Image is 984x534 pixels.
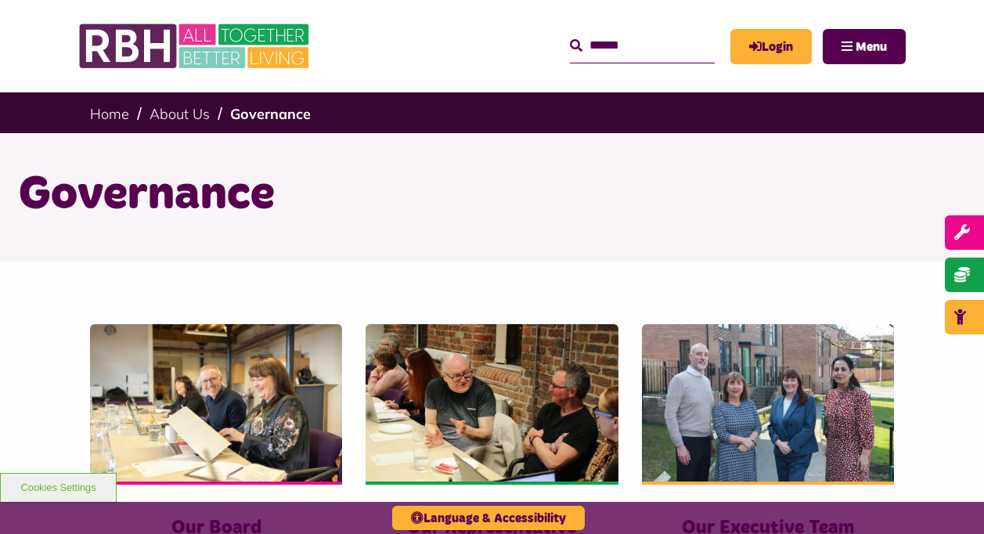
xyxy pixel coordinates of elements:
span: Menu [856,41,887,53]
img: RBH Executive Team [642,324,894,482]
button: Navigation [823,29,906,64]
iframe: Netcall Web Assistant for live chat [914,464,984,534]
h1: Governance [19,164,966,226]
a: MyRBH [730,29,812,64]
a: About Us [150,105,210,123]
img: Rep Body [366,324,618,482]
a: Home [90,105,129,123]
button: Language & Accessibility [392,506,585,530]
img: RBH Board 1 [90,324,342,482]
a: Governance [230,105,311,123]
img: RBH [78,16,313,77]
